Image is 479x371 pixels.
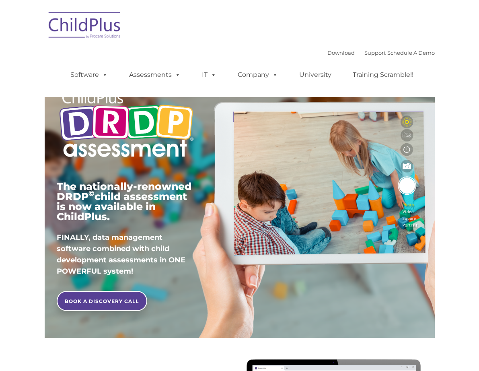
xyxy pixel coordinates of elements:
[387,49,435,56] a: Schedule A Demo
[230,67,286,83] a: Company
[345,67,421,83] a: Training Scramble!!
[88,189,95,198] sup: ©
[45,6,125,47] img: ChildPlus by Procare Solutions
[57,291,147,311] a: BOOK A DISCOVERY CALL
[57,233,185,276] span: FINALLY, data management software combined with child development assessments in ONE POWERFUL sys...
[364,49,386,56] a: Support
[62,67,116,83] a: Software
[327,49,355,56] a: Download
[121,67,189,83] a: Assessments
[57,180,191,223] span: The nationally-renowned DRDP child assessment is now available in ChildPlus.
[57,82,196,167] img: Copyright - DRDP Logo Light
[194,67,224,83] a: IT
[291,67,339,83] a: University
[327,49,435,56] font: |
